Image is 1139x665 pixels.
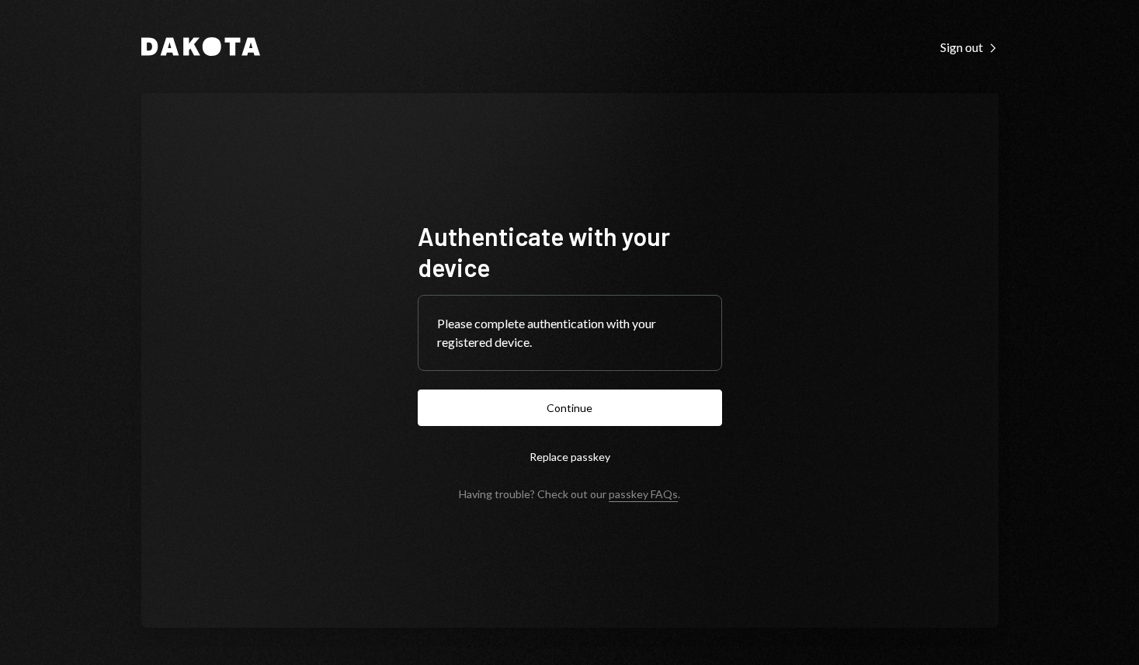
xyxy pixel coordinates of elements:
[418,390,722,426] button: Continue
[437,314,703,352] div: Please complete authentication with your registered device.
[418,220,722,282] h1: Authenticate with your device
[940,38,998,55] a: Sign out
[459,487,680,500] div: Having trouble? Check out our .
[609,487,678,502] a: passkey FAQs
[418,438,722,475] button: Replace passkey
[940,40,998,55] div: Sign out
